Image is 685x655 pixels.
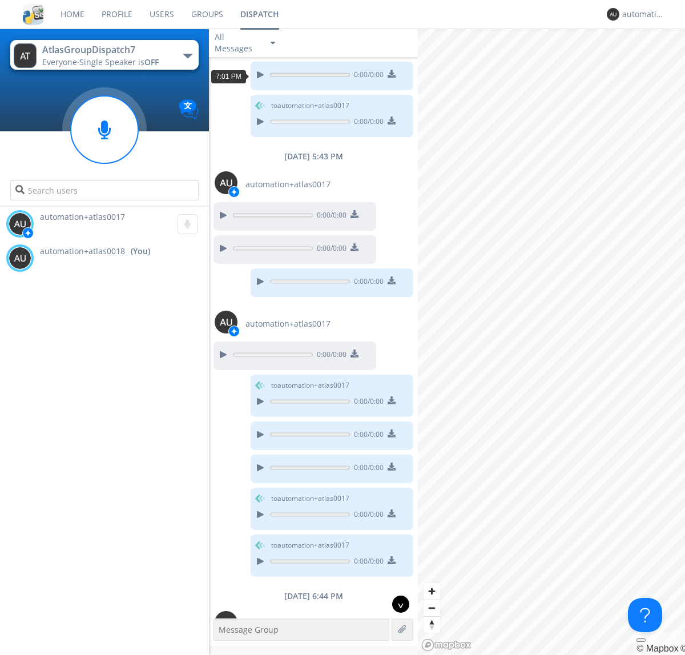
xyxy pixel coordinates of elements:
[421,638,472,652] a: Mapbox logo
[607,8,619,21] img: 373638.png
[388,429,396,437] img: download media button
[628,598,662,632] iframe: Toggle Customer Support
[271,493,349,504] span: to automation+atlas0017
[350,349,358,357] img: download media button
[245,318,331,329] span: automation+atlas0017
[424,617,440,633] span: Reset bearing to north
[392,596,409,613] div: ^
[271,540,349,550] span: to automation+atlas0017
[23,4,43,25] img: cddb5a64eb264b2086981ab96f4c1ba7
[313,210,346,223] span: 0:00 / 0:00
[313,243,346,256] span: 0:00 / 0:00
[350,429,384,442] span: 0:00 / 0:00
[245,179,331,190] span: automation+atlas0017
[350,210,358,218] img: download media button
[9,247,31,270] img: 373638.png
[79,57,159,67] span: Single Speaker is
[14,43,37,68] img: 373638.png
[350,509,384,522] span: 0:00 / 0:00
[424,600,440,616] button: Zoom out
[313,349,346,362] span: 0:00 / 0:00
[10,180,198,200] input: Search users
[350,116,384,129] span: 0:00 / 0:00
[179,99,199,119] img: Translation enabled
[209,151,418,162] div: [DATE] 5:43 PM
[271,380,349,391] span: to automation+atlas0017
[9,212,31,235] img: 373638.png
[216,73,241,81] span: 7:01 PM
[40,246,125,257] span: automation+atlas0018
[388,556,396,564] img: download media button
[215,311,237,333] img: 373638.png
[215,171,237,194] img: 373638.png
[636,644,678,653] a: Mapbox
[40,211,125,222] span: automation+atlas0017
[388,463,396,471] img: download media button
[388,276,396,284] img: download media button
[271,42,275,45] img: caret-down-sm.svg
[424,583,440,600] button: Zoom in
[350,463,384,475] span: 0:00 / 0:00
[350,243,358,251] img: download media button
[350,70,384,82] span: 0:00 / 0:00
[144,57,159,67] span: OFF
[622,9,665,20] div: automation+atlas0018
[350,396,384,409] span: 0:00 / 0:00
[388,509,396,517] img: download media button
[42,57,171,68] div: Everyone ·
[350,276,384,289] span: 0:00 / 0:00
[350,556,384,569] span: 0:00 / 0:00
[636,638,646,642] button: Toggle attribution
[42,43,171,57] div: AtlasGroupDispatch7
[388,116,396,124] img: download media button
[388,70,396,78] img: download media button
[215,611,237,634] img: 373638.png
[388,396,396,404] img: download media button
[271,101,349,111] span: to automation+atlas0017
[10,40,198,70] button: AtlasGroupDispatch7Everyone·Single Speaker isOFF
[424,616,440,633] button: Reset bearing to north
[131,246,150,257] div: (You)
[209,590,418,602] div: [DATE] 6:44 PM
[215,31,260,54] div: All Messages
